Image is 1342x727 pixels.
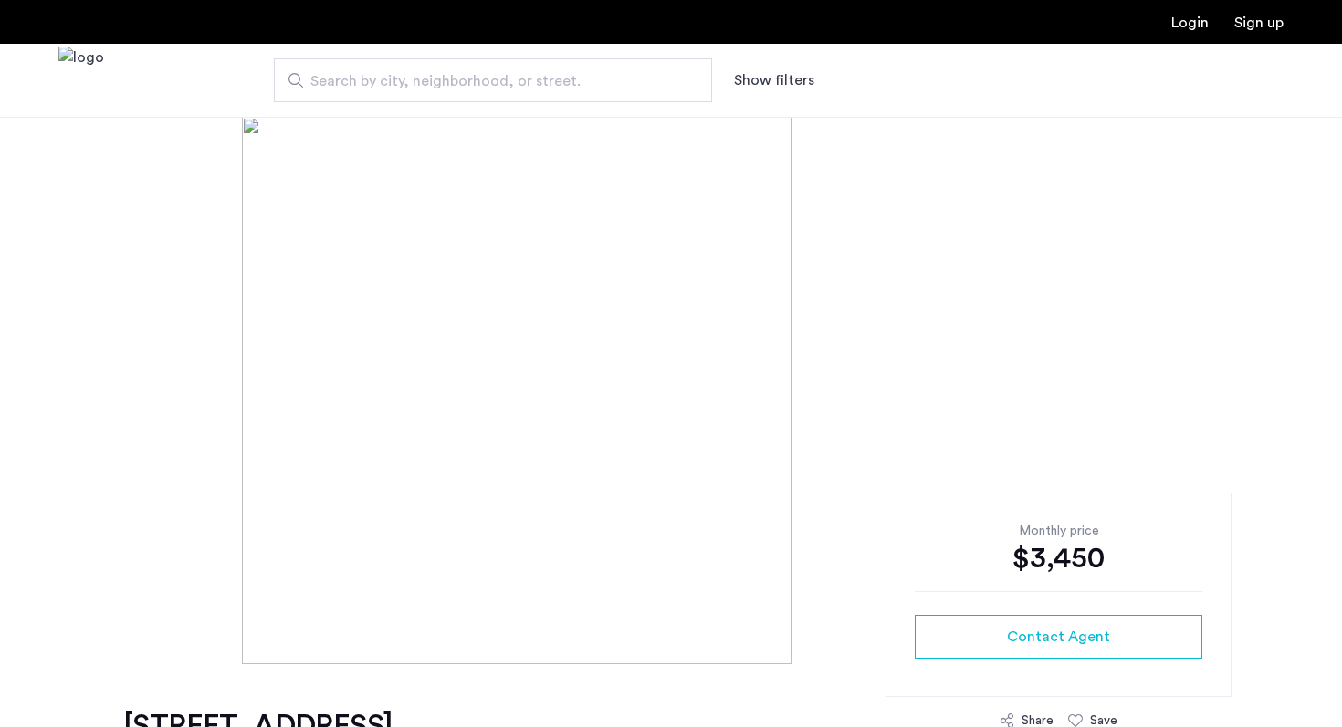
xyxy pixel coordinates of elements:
[274,58,712,102] input: Apartment Search
[310,70,661,92] span: Search by city, neighborhood, or street.
[242,117,1101,664] img: [object%20Object]
[915,615,1202,659] button: button
[58,47,104,115] img: logo
[915,522,1202,540] div: Monthly price
[58,47,104,115] a: Cazamio Logo
[1171,16,1209,30] a: Login
[734,69,814,91] button: Show or hide filters
[915,540,1202,576] div: $3,450
[1007,626,1110,648] span: Contact Agent
[1234,16,1284,30] a: Registration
